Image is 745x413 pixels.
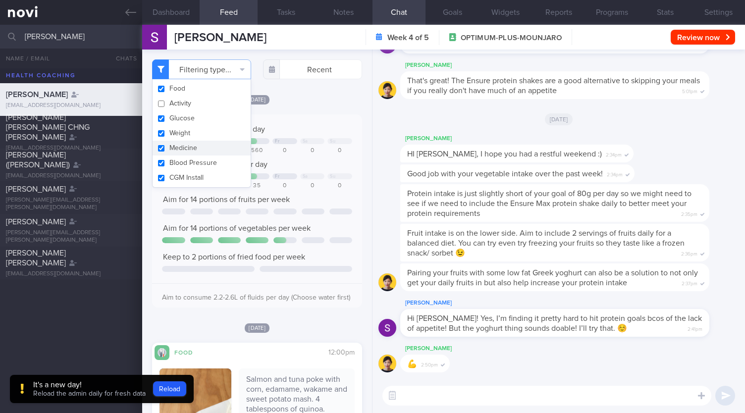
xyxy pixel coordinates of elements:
[153,381,186,396] button: Reload
[153,126,251,141] button: Weight
[33,380,146,390] div: It's a new day!
[152,59,251,79] button: Filtering type...
[407,269,698,287] span: Pairing your fruits with some low fat Greek yoghurt can also be a solution to not only get your d...
[6,102,136,109] div: [EMAIL_ADDRESS][DOMAIN_NAME]
[387,33,429,43] strong: Week 4 of 5
[245,182,269,190] div: 35
[303,174,308,179] div: Sa
[407,190,692,217] span: Protein intake is just slightly short of your goal of 80g per day so we might need to see if we n...
[300,182,325,190] div: 0
[407,170,603,178] span: Good job with your vegetable intake over the past week!
[6,197,136,211] div: [PERSON_NAME][EMAIL_ADDRESS][PERSON_NAME][DOMAIN_NAME]
[275,139,279,144] div: Fr
[330,174,335,179] div: Su
[400,343,479,355] div: [PERSON_NAME]
[328,349,355,356] span: 12:00pm
[545,113,573,125] span: [DATE]
[327,182,352,190] div: 0
[682,86,697,95] span: 5:01pm
[400,133,663,145] div: [PERSON_NAME]
[6,270,136,278] div: [EMAIL_ADDRESS][DOMAIN_NAME]
[153,155,251,170] button: Blood Pressure
[6,145,136,152] div: [EMAIL_ADDRESS][DOMAIN_NAME]
[153,81,251,96] button: Food
[163,253,305,261] span: Keep to 2 portions of fried food per week
[245,147,269,155] div: 560
[6,249,66,267] span: [PERSON_NAME] [PERSON_NAME]
[407,360,417,368] span: 💪
[6,91,68,99] span: [PERSON_NAME]
[153,141,251,155] button: Medicine
[153,96,251,111] button: Activity
[275,174,279,179] div: Fr
[330,139,335,144] div: Su
[163,224,311,232] span: Aim for 14 portions of vegetables per week
[303,139,308,144] div: Sa
[681,208,697,218] span: 2:35pm
[153,170,251,185] button: CGM Install
[606,149,622,158] span: 2:34pm
[327,147,352,155] div: 0
[245,323,269,333] span: [DATE]
[688,323,702,333] span: 2:41pm
[671,30,735,45] button: Review now
[153,111,251,126] button: Glucose
[407,150,602,158] span: HI [PERSON_NAME], I hope you had a restful weekend :)
[407,77,700,95] span: That's great! The Ensure protein shakes are a good alternative to skipping your meals if you real...
[163,196,290,204] span: Aim for 14 portions of fruits per week
[6,218,66,226] span: [PERSON_NAME]
[421,359,438,368] span: 2:50pm
[407,314,702,332] span: Hi [PERSON_NAME]! Yes, I’m finding it pretty hard to hit protein goals bcos of the lack of appeti...
[33,390,146,397] span: Reload the admin daily for fresh data
[400,297,739,309] div: [PERSON_NAME]
[169,348,209,356] div: Food
[681,248,697,258] span: 2:36pm
[103,49,142,68] button: Chats
[272,182,297,190] div: 0
[461,33,562,43] span: OPTIMUM-PLUS-MOUNJARO
[607,169,623,178] span: 2:34pm
[407,229,685,257] span: Fruit intake is on the lower side. Aim to include 2 servings of fruits daily for a balanced diet....
[682,278,697,287] span: 2:37pm
[162,294,350,301] span: Aim to consume 2.2-2.6L of fluids per day (Choose water first)
[6,113,90,141] span: [PERSON_NAME] [PERSON_NAME] CHNG [PERSON_NAME]
[6,229,136,244] div: [PERSON_NAME][EMAIL_ADDRESS][PERSON_NAME][DOMAIN_NAME]
[300,147,325,155] div: 0
[272,147,297,155] div: 0
[245,95,269,104] span: [DATE]
[6,151,70,169] span: [PERSON_NAME] ([PERSON_NAME])
[400,59,739,71] div: [PERSON_NAME]
[6,185,66,193] span: [PERSON_NAME]
[174,32,266,44] span: [PERSON_NAME]
[6,172,136,180] div: [EMAIL_ADDRESS][DOMAIN_NAME]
